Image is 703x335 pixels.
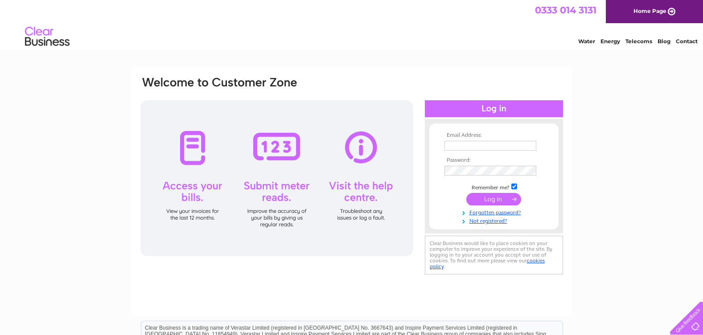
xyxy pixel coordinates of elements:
div: Clear Business would like to place cookies on your computer to improve your experience of the sit... [425,236,563,274]
input: Submit [466,193,521,205]
td: Remember me? [442,182,546,191]
a: Contact [676,38,698,45]
a: Telecoms [625,38,652,45]
a: Water [578,38,595,45]
a: Forgotten password? [444,208,546,216]
div: Clear Business is a trading name of Verastar Limited (registered in [GEOGRAPHIC_DATA] No. 3667643... [141,5,563,43]
a: cookies policy [430,257,545,270]
a: 0333 014 3131 [535,4,596,16]
img: logo.png [25,23,70,50]
th: Password: [442,157,546,163]
a: Not registered? [444,216,546,225]
a: Blog [658,38,670,45]
a: Energy [600,38,620,45]
th: Email Address: [442,132,546,139]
